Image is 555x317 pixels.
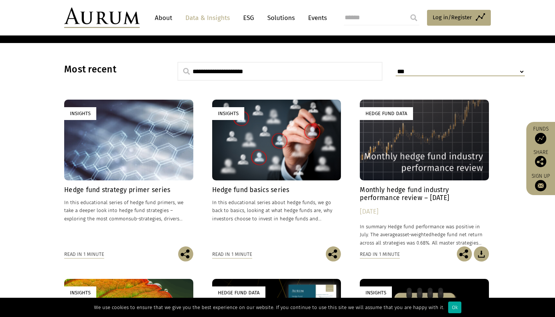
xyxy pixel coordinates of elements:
a: Funds [530,126,551,144]
a: Sign up [530,173,551,191]
span: Log in/Register [433,13,472,22]
img: Aurum [64,8,140,28]
a: Insights Hedge fund strategy primer series In this educational series of hedge fund primers, we t... [64,100,193,246]
img: Download Article [474,246,489,262]
h4: Monthly hedge fund industry performance review – [DATE] [360,186,489,202]
div: Read in 1 minute [360,250,400,259]
a: Log in/Register [427,10,491,26]
img: Share this post [178,246,193,262]
p: In summary Hedge fund performance was positive in July. The average hedge fund net return across ... [360,223,489,246]
img: Share this post [326,246,341,262]
div: Insights [212,107,244,120]
div: Read in 1 minute [212,250,252,259]
span: sub-strategies [129,216,161,222]
div: Hedge Fund Data [212,286,265,299]
a: Insights Hedge fund basics series In this educational series about hedge funds, we go back to bas... [212,100,341,246]
a: ESG [239,11,258,25]
div: Ok [448,302,461,313]
p: In this educational series of hedge fund primers, we take a deeper look into hedge fund strategie... [64,199,193,222]
div: Share [530,150,551,167]
div: Insights [360,286,392,299]
div: Insights [64,107,96,120]
p: In this educational series about hedge funds, we go back to basics, looking at what hedge funds a... [212,199,341,222]
h4: Hedge fund basics series [212,186,341,194]
a: About [151,11,176,25]
img: Share this post [457,246,472,262]
a: Solutions [264,11,299,25]
div: [DATE] [360,206,489,217]
h3: Most recent [64,64,159,75]
h4: Hedge fund strategy primer series [64,186,193,194]
div: Hedge Fund Data [360,107,413,120]
img: Access Funds [535,133,546,144]
img: Share this post [535,156,546,167]
input: Submit [406,10,421,25]
img: search.svg [183,68,190,75]
img: Sign up to our newsletter [535,180,546,191]
span: asset-weighted [398,232,432,237]
a: Data & Insights [182,11,234,25]
div: Read in 1 minute [64,250,104,259]
a: Events [304,11,327,25]
a: Hedge Fund Data Monthly hedge fund industry performance review – [DATE] [DATE] In summary Hedge f... [360,100,489,246]
div: Insights [64,286,96,299]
